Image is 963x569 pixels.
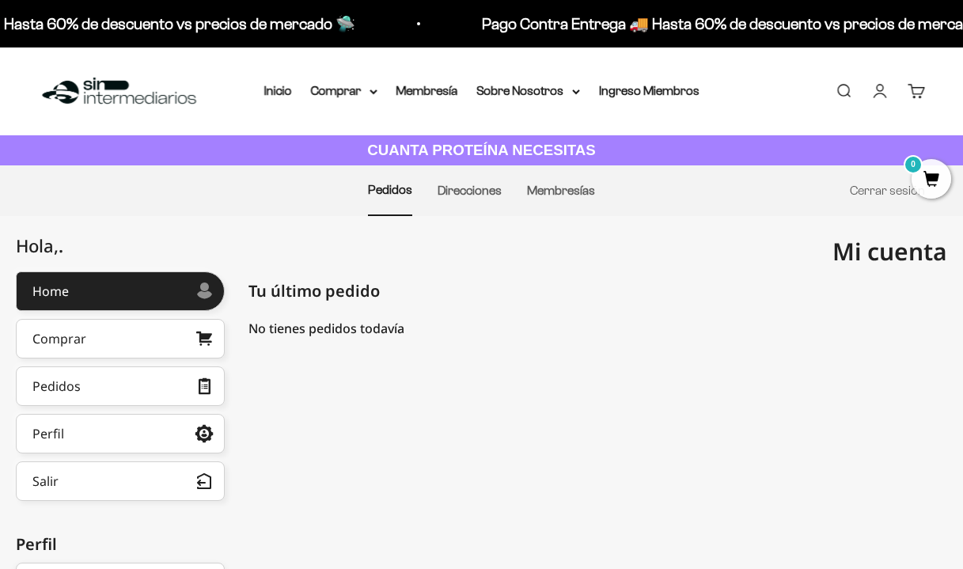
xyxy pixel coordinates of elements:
[368,183,412,196] a: Pedidos
[832,235,947,267] span: Mi cuenta
[904,155,923,174] mark: 0
[438,184,502,197] a: Direcciones
[599,84,700,97] a: Ingreso Miembros
[16,461,225,501] button: Salir
[248,279,380,303] span: Tu último pedido
[32,332,86,345] div: Comprar
[32,475,59,487] div: Salir
[311,81,377,101] summary: Comprar
[16,236,63,256] div: Hola,
[850,184,925,197] a: Cerrar sesión
[16,271,225,311] a: Home
[248,319,947,338] div: No tienes pedidos todavía
[32,380,81,393] div: Pedidos
[527,184,595,197] a: Membresías
[16,533,225,556] div: Perfil
[477,81,580,101] summary: Sobre Nosotros
[396,84,458,97] a: Membresía
[264,84,292,97] a: Inicio
[32,285,69,298] div: Home
[16,366,225,406] a: Pedidos
[367,142,596,158] strong: CUANTA PROTEÍNA NECESITAS
[912,172,951,189] a: 0
[32,427,64,440] div: Perfil
[59,233,63,257] span: .
[16,319,225,358] a: Comprar
[16,414,225,453] a: Perfil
